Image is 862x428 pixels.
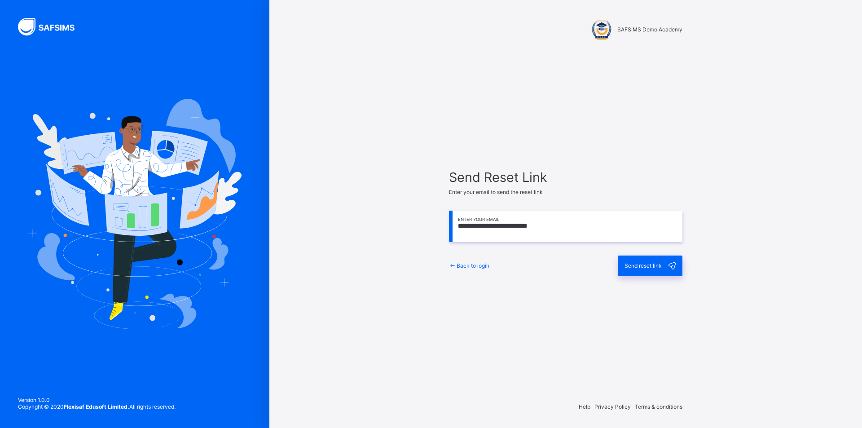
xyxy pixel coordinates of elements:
span: Terms & conditions [635,403,682,410]
strong: Flexisaf Edusoft Limited. [64,403,129,410]
span: Help [579,403,590,410]
img: Hero Image [28,99,242,329]
span: Back to login [457,262,489,269]
span: SAFSIMS Demo Academy [617,26,682,33]
img: SAFSIMS Logo [18,18,85,35]
span: Privacy Policy [594,403,631,410]
span: Version 1.0.0 [18,397,176,403]
span: Send Reset Link [449,169,682,185]
span: Copyright © 2020 All rights reserved. [18,403,176,410]
img: SAFSIMS Demo Academy [590,18,613,40]
a: Back to login [449,262,489,269]
span: Send reset link [625,262,662,269]
span: Enter your email to send the reset link [449,189,543,195]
